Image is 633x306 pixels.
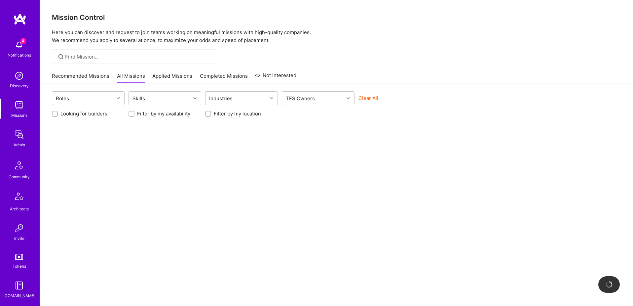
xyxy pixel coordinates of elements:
[270,97,273,100] i: icon Chevron
[152,72,192,83] a: Applied Missions
[13,13,26,25] img: logo
[200,72,248,83] a: Completed Missions
[11,112,27,119] div: Missions
[10,205,29,212] div: Architects
[9,173,30,180] div: Community
[57,53,65,61] i: icon SearchGrey
[13,99,26,112] img: teamwork
[117,72,145,83] a: All Missions
[52,28,621,44] p: Here you can discover and request to join teams working on meaningful missions with high-quality ...
[14,235,24,242] div: Invite
[13,263,26,270] div: Tokens
[284,94,316,103] div: TFS Owners
[15,254,23,260] img: tokens
[52,13,621,22] h3: Mission Control
[13,69,26,82] img: discovery
[606,281,613,288] img: loading
[10,82,29,89] div: Discovery
[3,292,35,299] div: [DOMAIN_NAME]
[54,94,71,103] div: Roles
[137,110,190,117] label: Filter by my availability
[193,97,197,100] i: icon Chevron
[14,141,25,148] div: Admin
[11,190,27,205] img: Architects
[8,52,31,59] div: Notifications
[11,157,27,173] img: Community
[13,279,26,292] img: guide book
[358,95,378,102] button: Clear All
[347,97,350,100] i: icon Chevron
[207,94,234,103] div: Industries
[255,71,296,83] a: Not Interested
[214,110,261,117] label: Filter by my location
[20,38,26,44] span: 4
[60,110,107,117] label: Looking for builders
[13,128,26,141] img: admin teamwork
[131,94,147,103] div: Skills
[13,222,26,235] img: Invite
[65,53,212,60] input: Find Mission...
[117,97,120,100] i: icon Chevron
[13,38,26,52] img: bell
[52,72,109,83] a: Recommended Missions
